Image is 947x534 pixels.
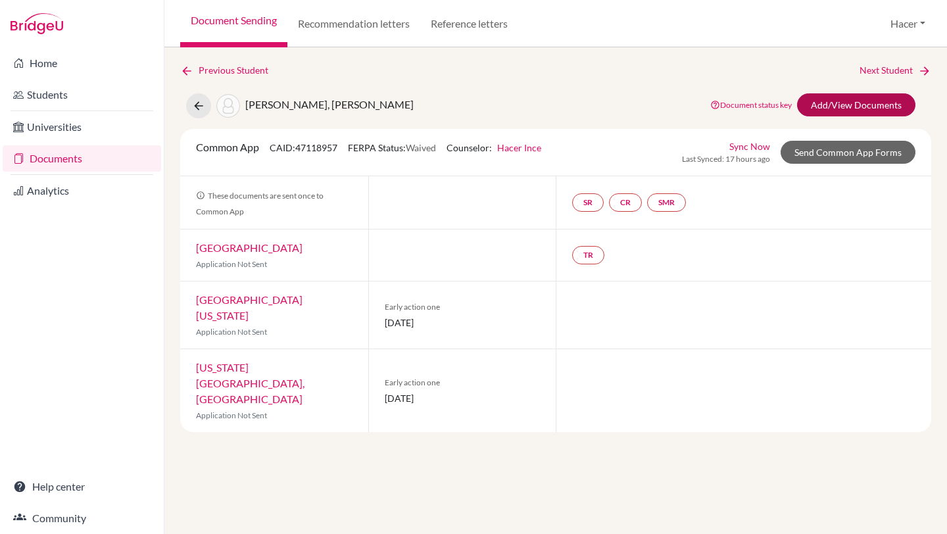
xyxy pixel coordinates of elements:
[3,50,161,76] a: Home
[196,293,303,322] a: [GEOGRAPHIC_DATA][US_STATE]
[180,63,279,78] a: Previous Student
[497,142,541,153] a: Hacer Ince
[3,145,161,172] a: Documents
[572,193,604,212] a: SR
[609,193,642,212] a: CR
[406,142,436,153] span: Waived
[245,98,414,110] span: [PERSON_NAME], [PERSON_NAME]
[682,153,770,165] span: Last Synced: 17 hours ago
[885,11,931,36] button: Hacer
[572,246,604,264] a: TR
[385,301,541,313] span: Early action one
[781,141,915,164] a: Send Common App Forms
[196,191,324,216] span: These documents are sent once to Common App
[196,327,267,337] span: Application Not Sent
[385,391,541,405] span: [DATE]
[348,142,436,153] span: FERPA Status:
[270,142,337,153] span: CAID: 47118957
[710,100,792,110] a: Document status key
[729,139,770,153] a: Sync Now
[385,316,541,329] span: [DATE]
[3,178,161,204] a: Analytics
[860,63,931,78] a: Next Student
[196,361,304,405] a: [US_STATE][GEOGRAPHIC_DATA], [GEOGRAPHIC_DATA]
[196,410,267,420] span: Application Not Sent
[3,505,161,531] a: Community
[647,193,686,212] a: SMR
[797,93,915,116] a: Add/View Documents
[196,259,267,269] span: Application Not Sent
[196,141,259,153] span: Common App
[196,241,303,254] a: [GEOGRAPHIC_DATA]
[3,473,161,500] a: Help center
[3,82,161,108] a: Students
[11,13,63,34] img: Bridge-U
[385,377,541,389] span: Early action one
[447,142,541,153] span: Counselor:
[3,114,161,140] a: Universities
